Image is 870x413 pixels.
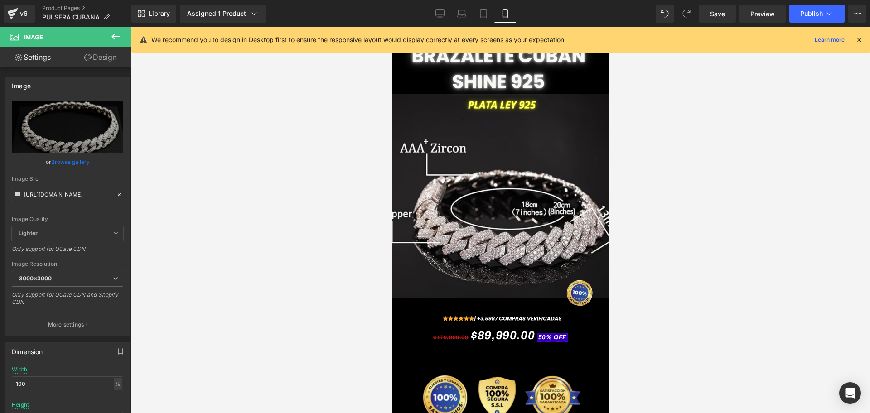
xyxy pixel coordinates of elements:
[656,5,674,23] button: Undo
[710,9,725,19] span: Save
[12,291,123,312] div: Only support for UCare CDN and Shopify CDN
[12,376,123,391] input: auto
[12,187,123,202] input: Link
[41,307,77,313] span: $179,998.00
[24,34,43,41] span: Image
[149,10,170,18] span: Library
[187,9,259,18] div: Assigned 1 Product
[146,307,160,313] span: 50%
[19,230,38,236] b: Lighter
[12,77,31,90] div: Image
[451,5,473,23] a: Laptop
[429,5,451,23] a: Desktop
[51,154,90,170] a: Browse gallery
[5,314,130,335] button: More settings
[12,245,123,259] div: Only support for UCare CDN
[18,8,29,19] div: v6
[79,298,143,318] span: $89,990.00
[114,378,122,390] div: %
[848,5,866,23] button: More
[12,216,123,222] div: Image Quality
[739,5,786,23] a: Preview
[42,14,100,21] span: PULSERA CUBANA
[839,382,861,404] div: Open Intercom Messenger
[12,366,27,373] div: Width
[12,343,43,355] div: Dimension
[473,5,494,23] a: Tablet
[151,35,566,45] p: We recommend you to design in Desktop first to ensure the responsive layout would display correct...
[494,5,516,23] a: Mobile
[19,275,52,282] b: 3000x3000
[4,5,35,23] a: v6
[12,157,123,167] div: or
[811,34,848,45] a: Learn more
[48,321,84,329] p: More settings
[68,47,133,67] a: Design
[677,5,696,23] button: Redo
[800,10,823,17] span: Publish
[131,5,176,23] a: New Library
[162,307,174,313] span: OFF
[12,176,123,182] div: Image Src
[12,402,29,408] div: Height
[750,9,775,19] span: Preview
[789,5,845,23] button: Publish
[12,261,123,267] div: Image Resolution
[42,5,131,12] a: Product Pages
